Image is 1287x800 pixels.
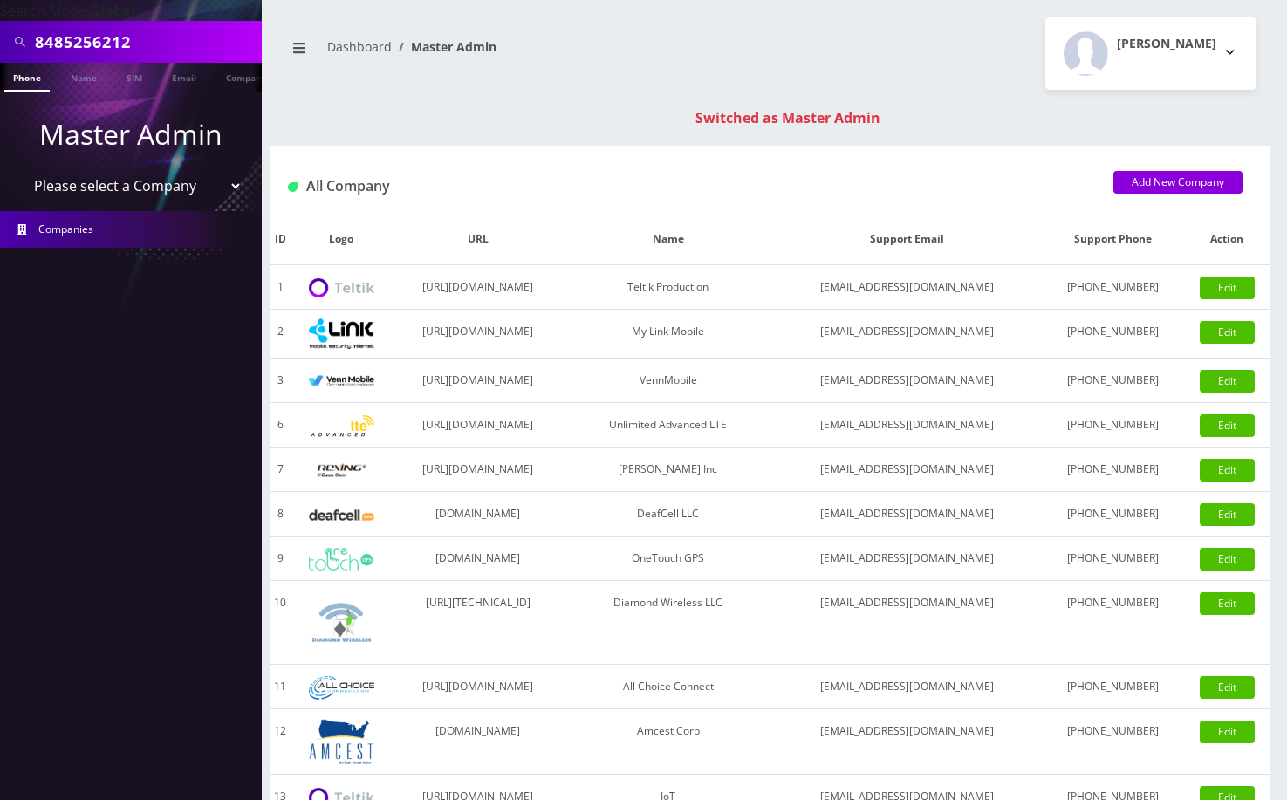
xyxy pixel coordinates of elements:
[270,581,291,665] td: 10
[772,492,1042,537] td: [EMAIL_ADDRESS][DOMAIN_NAME]
[1042,448,1184,492] td: [PHONE_NUMBER]
[564,537,772,581] td: OneTouch GPS
[772,581,1042,665] td: [EMAIL_ADDRESS][DOMAIN_NAME]
[392,359,564,403] td: [URL][DOMAIN_NAME]
[564,214,772,265] th: Name
[288,182,298,192] img: All Company
[392,265,564,310] td: [URL][DOMAIN_NAME]
[270,265,291,310] td: 1
[288,178,1087,195] h1: All Company
[1042,709,1184,775] td: [PHONE_NUMBER]
[1042,665,1184,709] td: [PHONE_NUMBER]
[270,359,291,403] td: 3
[270,665,291,709] td: 11
[564,359,772,403] td: VennMobile
[772,265,1042,310] td: [EMAIL_ADDRESS][DOMAIN_NAME]
[772,403,1042,448] td: [EMAIL_ADDRESS][DOMAIN_NAME]
[1200,503,1255,526] a: Edit
[118,63,151,90] a: SIM
[163,63,205,90] a: Email
[90,1,135,20] strong: Global
[392,581,564,665] td: [URL][TECHNICAL_ID]
[309,375,374,387] img: VennMobile
[309,676,374,700] img: All Choice Connect
[309,318,374,349] img: My Link Mobile
[270,310,291,359] td: 2
[564,709,772,775] td: Amcest Corp
[1042,581,1184,665] td: [PHONE_NUMBER]
[1200,321,1255,344] a: Edit
[1042,359,1184,403] td: [PHONE_NUMBER]
[288,107,1287,128] div: Switched as Master Admin
[1200,370,1255,393] a: Edit
[1200,277,1255,299] a: Edit
[309,718,374,765] img: Amcest Corp
[392,214,564,265] th: URL
[392,492,564,537] td: [DOMAIN_NAME]
[62,63,106,90] a: Name
[1200,414,1255,437] a: Edit
[1045,17,1256,90] button: [PERSON_NAME]
[772,310,1042,359] td: [EMAIL_ADDRESS][DOMAIN_NAME]
[270,537,291,581] td: 9
[1042,537,1184,581] td: [PHONE_NUMBER]
[4,63,50,92] a: Phone
[1200,676,1255,699] a: Edit
[217,63,276,90] a: Company
[309,415,374,437] img: Unlimited Advanced LTE
[392,38,496,56] li: Master Admin
[564,448,772,492] td: [PERSON_NAME] Inc
[564,581,772,665] td: Diamond Wireless LLC
[327,38,392,55] a: Dashboard
[270,448,291,492] td: 7
[1042,214,1184,265] th: Support Phone
[392,665,564,709] td: [URL][DOMAIN_NAME]
[772,709,1042,775] td: [EMAIL_ADDRESS][DOMAIN_NAME]
[564,492,772,537] td: DeafCell LLC
[309,590,374,655] img: Diamond Wireless LLC
[1200,459,1255,482] a: Edit
[772,359,1042,403] td: [EMAIL_ADDRESS][DOMAIN_NAME]
[392,310,564,359] td: [URL][DOMAIN_NAME]
[35,25,257,58] input: Search All Companies
[291,214,392,265] th: Logo
[1042,310,1184,359] td: [PHONE_NUMBER]
[1200,592,1255,615] a: Edit
[1200,721,1255,743] a: Edit
[309,548,374,571] img: OneTouch GPS
[772,537,1042,581] td: [EMAIL_ADDRESS][DOMAIN_NAME]
[1184,214,1270,265] th: Action
[1042,403,1184,448] td: [PHONE_NUMBER]
[392,403,564,448] td: [URL][DOMAIN_NAME]
[309,509,374,521] img: DeafCell LLC
[309,462,374,479] img: Rexing Inc
[1200,548,1255,571] a: Edit
[270,492,291,537] td: 8
[772,214,1042,265] th: Support Email
[772,665,1042,709] td: [EMAIL_ADDRESS][DOMAIN_NAME]
[1042,492,1184,537] td: [PHONE_NUMBER]
[392,537,564,581] td: [DOMAIN_NAME]
[38,222,93,236] span: Companies
[564,665,772,709] td: All Choice Connect
[564,403,772,448] td: Unlimited Advanced LTE
[1113,171,1243,194] a: Add New Company
[392,709,564,775] td: [DOMAIN_NAME]
[270,214,291,265] th: ID
[564,310,772,359] td: My Link Mobile
[270,403,291,448] td: 6
[309,278,374,298] img: Teltik Production
[284,29,757,79] nav: breadcrumb
[270,709,291,775] td: 12
[1042,265,1184,310] td: [PHONE_NUMBER]
[392,448,564,492] td: [URL][DOMAIN_NAME]
[1117,37,1216,51] h2: [PERSON_NAME]
[564,265,772,310] td: Teltik Production
[772,448,1042,492] td: [EMAIL_ADDRESS][DOMAIN_NAME]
